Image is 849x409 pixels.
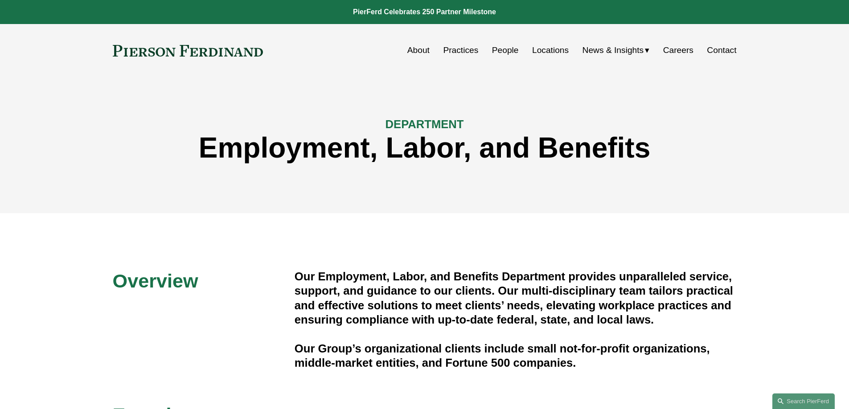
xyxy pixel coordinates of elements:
a: folder dropdown [582,42,650,59]
span: Overview [113,270,198,292]
h1: Employment, Labor, and Benefits [113,132,737,164]
h4: Our Group’s organizational clients include small not-for-profit organizations, middle-market enti... [295,341,737,370]
span: News & Insights [582,43,644,58]
a: Search this site [772,393,835,409]
span: DEPARTMENT [386,118,464,130]
a: Locations [532,42,569,59]
a: Contact [707,42,736,59]
a: Practices [443,42,478,59]
a: About [407,42,430,59]
a: People [492,42,519,59]
h4: Our Employment, Labor, and Benefits Department provides unparalleled service, support, and guidan... [295,269,737,327]
a: Careers [663,42,693,59]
